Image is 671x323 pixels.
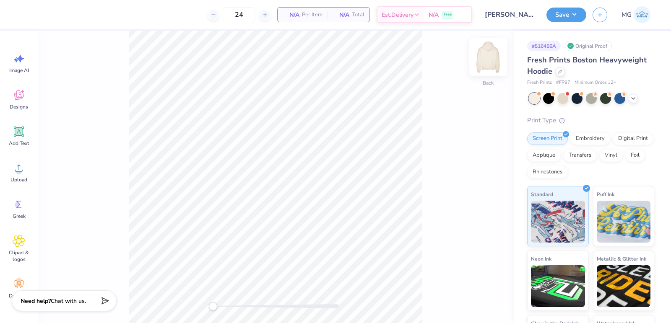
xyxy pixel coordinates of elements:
span: N/A [283,10,299,19]
span: Free [444,12,452,18]
span: Greek [13,213,26,220]
span: MG [622,10,632,20]
strong: Need help? [21,297,51,305]
div: Applique [527,149,561,162]
div: # 516456A [527,41,561,51]
img: Neon Ink [531,265,585,307]
img: Back [471,40,505,74]
span: Minimum Order: 12 + [575,79,616,86]
span: # FP87 [556,79,570,86]
span: Add Text [9,140,29,147]
div: Back [483,79,494,87]
div: Embroidery [570,132,610,145]
span: Est. Delivery [382,10,414,19]
span: Neon Ink [531,254,551,263]
span: Metallic & Glitter Ink [597,254,646,263]
span: Decorate [9,292,29,299]
span: Fresh Prints [527,79,552,86]
div: Vinyl [599,149,623,162]
span: Standard [531,190,553,199]
div: Rhinestones [527,166,568,178]
span: Puff Ink [597,190,614,199]
div: Screen Print [527,132,568,145]
img: Standard [531,201,585,243]
div: Accessibility label [209,302,217,310]
span: N/A [333,10,349,19]
span: Image AI [9,67,29,74]
input: Untitled Design [479,6,540,23]
div: Foil [625,149,645,162]
button: Save [546,8,586,22]
span: Per Item [302,10,322,19]
input: – – [223,7,255,22]
img: Puff Ink [597,201,651,243]
span: Upload [10,176,27,183]
img: Metallic & Glitter Ink [597,265,651,307]
img: Mary Grace [634,6,650,23]
span: Chat with us. [51,297,86,305]
span: Fresh Prints Boston Heavyweight Hoodie [527,55,647,76]
span: Clipart & logos [5,249,33,263]
a: MG [618,6,654,23]
div: Print Type [527,116,654,125]
div: Transfers [563,149,597,162]
span: N/A [429,10,439,19]
span: Designs [10,103,28,110]
div: Digital Print [613,132,653,145]
div: Original Proof [565,41,612,51]
span: Total [352,10,364,19]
